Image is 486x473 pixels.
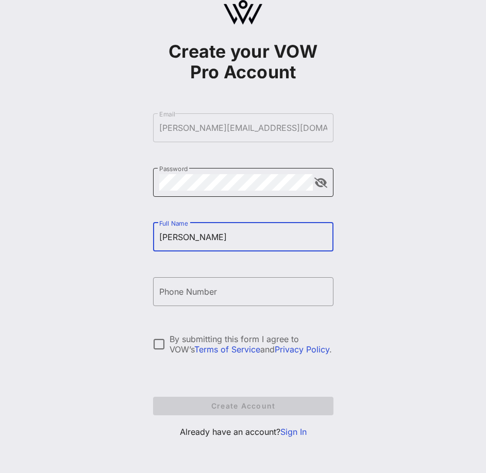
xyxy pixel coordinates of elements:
[159,229,327,245] input: Full Name
[153,426,333,438] p: Already have an account?
[153,41,333,82] h1: Create your VOW Pro Account
[159,165,188,173] label: Password
[159,219,188,227] label: Full Name
[314,178,327,188] button: append icon
[280,427,307,437] a: Sign In
[275,344,329,354] a: Privacy Policy
[194,344,260,354] a: Terms of Service
[159,110,175,118] label: Email
[170,334,333,354] div: By submitting this form I agree to VOW’s and .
